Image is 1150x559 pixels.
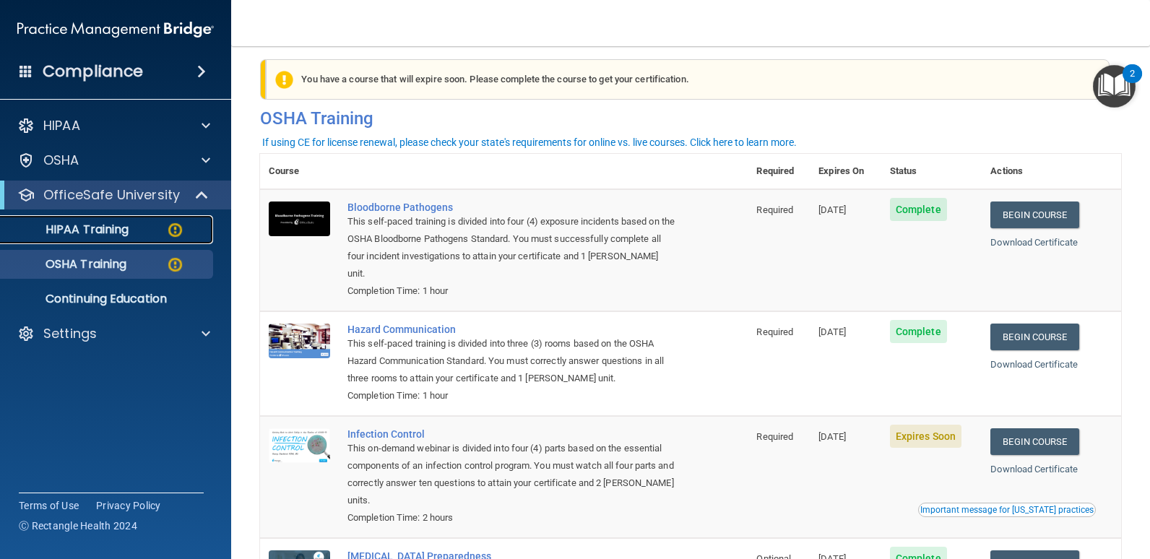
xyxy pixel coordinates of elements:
[262,137,797,147] div: If using CE for license renewal, please check your state's requirements for online vs. live cours...
[347,213,675,282] div: This self-paced training is divided into four (4) exposure incidents based on the OSHA Bloodborne...
[260,108,1121,129] h4: OSHA Training
[900,456,1133,514] iframe: Drift Widget Chat Controller
[17,325,210,342] a: Settings
[43,61,143,82] h4: Compliance
[990,359,1078,370] a: Download Certificate
[96,498,161,513] a: Privacy Policy
[9,222,129,237] p: HIPAA Training
[17,117,210,134] a: HIPAA
[347,387,675,404] div: Completion Time: 1 hour
[756,326,793,337] span: Required
[347,201,675,213] a: Bloodborne Pathogens
[347,440,675,509] div: This on-demand webinar is divided into four (4) parts based on the essential components of an inf...
[266,59,1110,100] div: You have a course that will expire soon. Please complete the course to get your certification.
[990,324,1078,350] a: Begin Course
[347,509,675,526] div: Completion Time: 2 hours
[19,498,79,513] a: Terms of Use
[756,204,793,215] span: Required
[17,186,209,204] a: OfficeSafe University
[166,221,184,239] img: warning-circle.0cc9ac19.png
[990,201,1078,228] a: Begin Course
[347,428,675,440] a: Infection Control
[347,324,675,335] a: Hazard Communication
[1093,65,1136,108] button: Open Resource Center, 2 new notifications
[19,519,137,533] span: Ⓒ Rectangle Health 2024
[43,152,79,169] p: OSHA
[275,71,293,89] img: exclamation-circle-solid-warning.7ed2984d.png
[818,431,846,442] span: [DATE]
[347,282,675,300] div: Completion Time: 1 hour
[890,425,961,448] span: Expires Soon
[43,117,80,134] p: HIPAA
[43,186,180,204] p: OfficeSafe University
[17,152,210,169] a: OSHA
[260,154,339,189] th: Course
[260,135,799,149] button: If using CE for license renewal, please check your state's requirements for online vs. live cours...
[9,257,126,272] p: OSHA Training
[748,154,810,189] th: Required
[17,15,214,44] img: PMB logo
[818,326,846,337] span: [DATE]
[818,204,846,215] span: [DATE]
[881,154,982,189] th: Status
[347,335,675,387] div: This self-paced training is divided into three (3) rooms based on the OSHA Hazard Communication S...
[890,320,947,343] span: Complete
[990,428,1078,455] a: Begin Course
[982,154,1121,189] th: Actions
[990,237,1078,248] a: Download Certificate
[9,292,207,306] p: Continuing Education
[756,431,793,442] span: Required
[890,198,947,221] span: Complete
[1130,74,1135,92] div: 2
[43,325,97,342] p: Settings
[166,256,184,274] img: warning-circle.0cc9ac19.png
[810,154,881,189] th: Expires On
